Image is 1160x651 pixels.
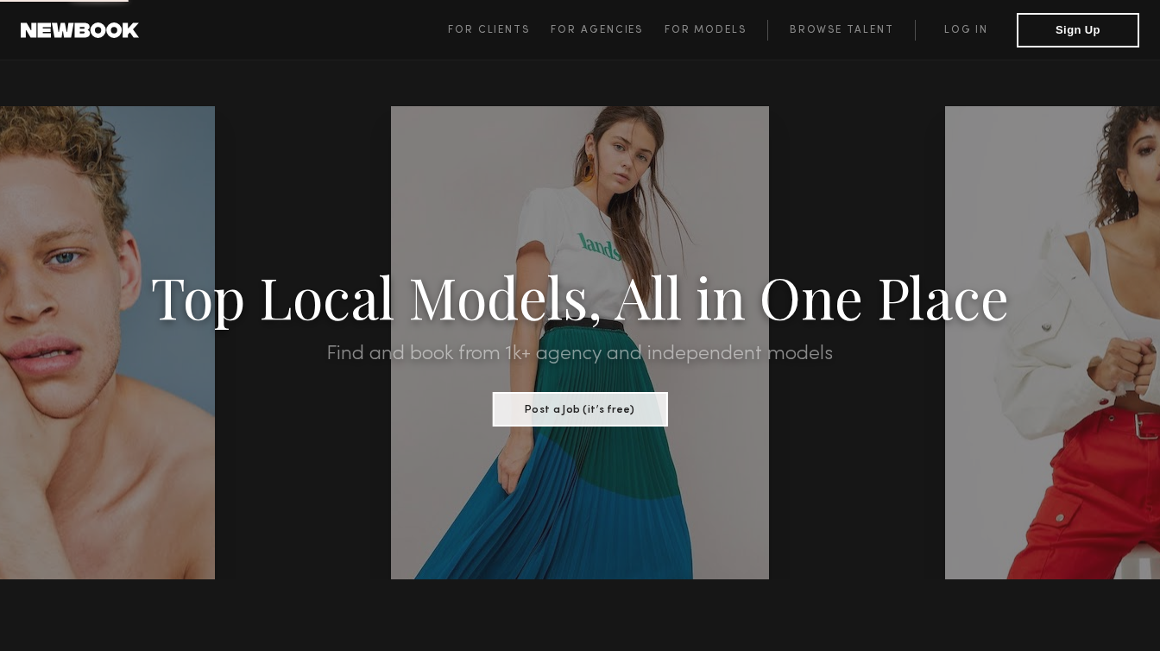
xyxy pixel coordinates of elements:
a: Post a Job (it’s free) [492,398,667,417]
h1: Top Local Models, All in One Place [87,269,1073,323]
span: For Agencies [551,25,643,35]
a: Log in [915,20,1017,41]
button: Sign Up [1017,13,1139,47]
a: For Models [665,20,768,41]
span: For Clients [448,25,530,35]
button: Post a Job (it’s free) [492,392,667,427]
h2: Find and book from 1k+ agency and independent models [87,344,1073,364]
a: Browse Talent [767,20,915,41]
span: For Models [665,25,747,35]
a: For Agencies [551,20,664,41]
a: For Clients [448,20,551,41]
